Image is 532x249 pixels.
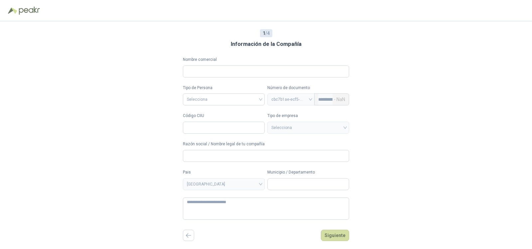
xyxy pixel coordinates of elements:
img: Logo [8,7,17,14]
label: Tipo de Persona [183,85,265,91]
label: Nombre comercial [183,57,349,63]
p: Número de documento [267,85,349,91]
h3: Información de la Compañía [231,40,302,49]
span: COLOMBIA [187,179,261,189]
button: Siguiente [321,230,349,241]
span: / 4 [263,30,270,37]
label: Razón social / Nombre legal de tu compañía [183,141,349,147]
label: Código CIIU [183,113,265,119]
label: Tipo de empresa [267,113,349,119]
b: 1 [263,31,265,36]
span: cbc7b1ae-ecf5-4a98-941b-b12800816971 [271,94,311,104]
span: - NaN [334,94,345,105]
img: Peakr [19,7,40,15]
label: Pais [183,169,265,176]
label: Municipio / Departamento [267,169,349,176]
